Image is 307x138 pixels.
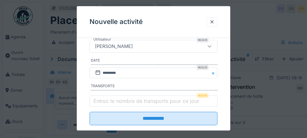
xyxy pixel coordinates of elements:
[92,97,201,105] label: Entrez le nombre de transports pour ce jour
[91,84,217,91] label: Transports
[197,93,209,98] div: Requis
[210,67,217,79] button: Close
[91,58,217,65] label: Date
[92,37,112,42] label: Utilisateur
[197,37,209,42] div: Requis
[90,18,143,26] h3: Nouvelle activité
[197,65,209,70] div: Requis
[92,43,135,50] div: [PERSON_NAME]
